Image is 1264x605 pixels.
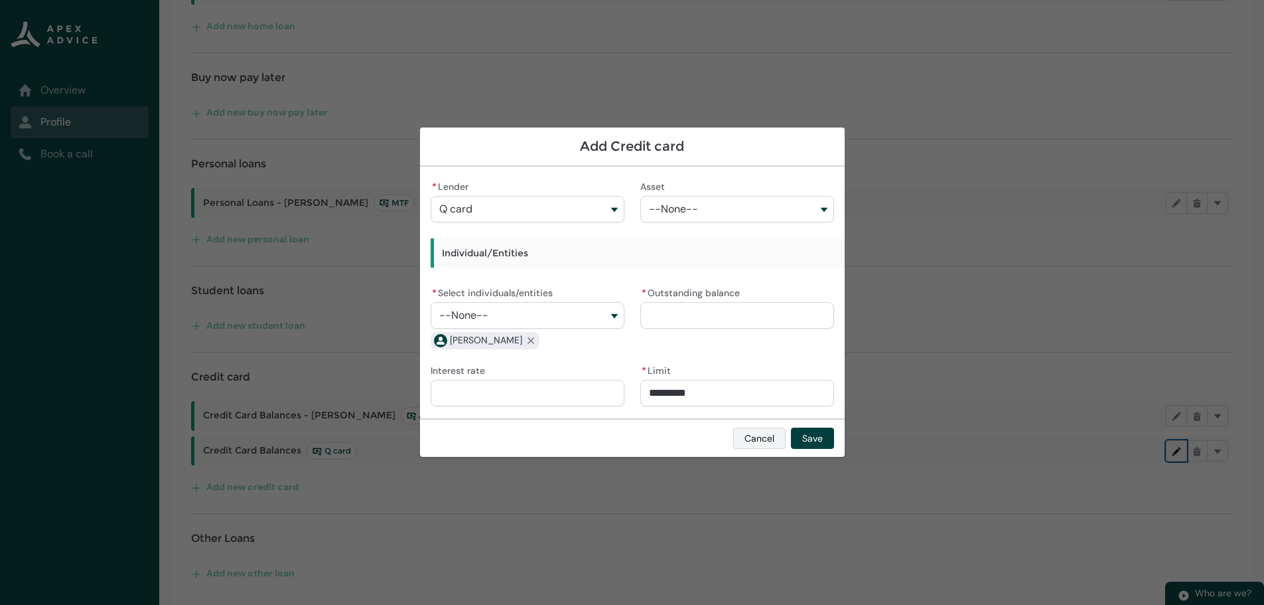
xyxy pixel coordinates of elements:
label: Outstanding balance [640,284,745,300]
h1: Add Credit card [431,138,834,155]
label: Interest rate [431,361,490,377]
span: Dayna Judith Batty [450,333,522,347]
button: Select individuals/entities [431,302,624,329]
label: Select individuals/entities [431,284,558,300]
abbr: required [432,181,437,193]
label: Lender [431,177,474,193]
label: Limit [640,361,676,377]
h3: Individual/Entities [431,238,1126,268]
abbr: required [642,287,646,299]
span: Q card [439,203,472,215]
abbr: required [642,365,646,377]
span: --None-- [649,203,698,215]
button: Cancel [733,428,786,449]
label: Asset [640,177,670,193]
button: Lender [431,196,624,222]
button: Remove Dayna Judith Batty [522,332,539,349]
abbr: required [432,287,437,299]
span: --None-- [439,309,488,321]
button: Asset [640,196,834,222]
button: Save [791,428,834,449]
